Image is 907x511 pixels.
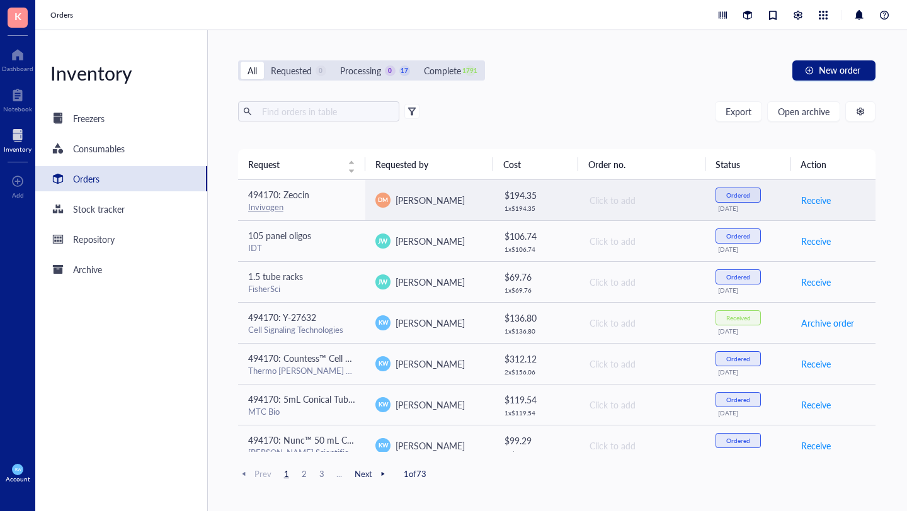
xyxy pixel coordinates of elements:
[578,425,706,466] td: Click to add
[73,111,105,125] div: Freezers
[718,205,780,212] div: [DATE]
[726,191,750,199] div: Ordered
[3,105,32,113] div: Notebook
[3,85,32,113] a: Notebook
[399,65,410,76] div: 17
[578,261,706,302] td: Click to add
[590,234,696,248] div: Click to add
[14,467,21,471] span: KW
[248,393,389,405] span: 494170: 5mL Conical Tubes 500/CS
[505,409,568,417] div: 1 x $ 119.54
[578,384,706,425] td: Click to add
[801,272,831,292] button: Receive
[801,275,831,289] span: Receive
[718,327,780,335] div: [DATE]
[73,262,102,276] div: Archive
[726,396,750,403] div: Ordered
[316,65,326,76] div: 0
[505,393,568,407] div: $ 119.54
[385,65,396,76] div: 0
[73,202,125,216] div: Stock tracker
[6,475,30,483] div: Account
[35,196,207,222] a: Stock tracker
[332,468,347,480] span: ...
[248,229,311,242] span: 105 panel oligos
[726,232,750,240] div: Ordered
[279,468,294,480] span: 1
[248,311,316,323] span: 494170: Y-27632
[238,468,271,480] span: Prev
[257,102,394,121] input: Find orders in table
[778,106,830,116] span: Open archive
[578,220,706,261] td: Click to add
[35,136,207,161] a: Consumables
[35,60,207,86] div: Inventory
[715,101,762,121] button: Export
[248,157,341,171] span: Request
[396,317,465,329] span: [PERSON_NAME]
[505,434,568,447] div: $ 99.29
[819,65,860,75] span: New order
[73,142,125,155] div: Consumables
[378,359,388,368] span: KW
[505,270,568,284] div: $ 69.76
[340,64,381,77] div: Processing
[396,235,465,247] span: [PERSON_NAME]
[365,149,493,179] th: Requested by
[505,286,568,294] div: 1 x $ 69.76
[801,395,831,415] button: Receive
[578,302,706,343] td: Click to add
[248,365,356,376] div: Thermo [PERSON_NAME] Scientific
[505,327,568,335] div: 1 x $ 136.80
[801,190,831,210] button: Receive
[718,409,780,417] div: [DATE]
[355,468,389,480] span: Next
[248,406,356,417] div: MTC Bio
[767,101,840,121] button: Open archive
[378,236,388,246] span: JW
[718,368,780,376] div: [DATE]
[801,234,831,248] span: Receive
[505,352,568,366] div: $ 312.12
[248,434,557,446] span: 494170: Nunc™ 50 mL Conical Polypropylene Centrifuge Tubes, Sterile, Racked
[396,357,465,370] span: [PERSON_NAME]
[505,368,568,376] div: 2 x $ 156.06
[35,166,207,191] a: Orders
[248,352,443,364] span: 494170: Countess™ Cell Counting Chamber Slides
[248,242,356,254] div: IDT
[378,441,388,450] span: KW
[238,60,485,81] div: segmented control
[718,286,780,294] div: [DATE]
[248,64,257,77] div: All
[396,398,465,411] span: [PERSON_NAME]
[590,357,696,371] div: Click to add
[493,149,578,179] th: Cost
[248,201,283,213] a: Invivogen
[801,435,831,456] button: Receive
[248,188,309,201] span: 494170: Zeocin
[801,193,831,207] span: Receive
[790,149,876,179] th: Action
[801,439,831,452] span: Receive
[590,275,696,289] div: Click to add
[378,195,388,204] span: DM
[590,316,696,330] div: Click to add
[2,45,33,72] a: Dashboard
[792,60,876,81] button: New order
[424,64,461,77] div: Complete
[314,468,329,480] span: 3
[726,106,751,116] span: Export
[505,229,568,243] div: $ 106.74
[404,468,426,480] span: 1 of 73
[396,439,465,452] span: [PERSON_NAME]
[590,193,696,207] div: Click to add
[801,316,854,330] span: Archive order
[378,400,388,409] span: KW
[248,283,356,295] div: FisherSci
[590,439,696,452] div: Click to add
[396,276,465,288] span: [PERSON_NAME]
[578,343,706,384] td: Click to add
[73,232,115,246] div: Repository
[726,273,750,281] div: Ordered
[2,65,33,72] div: Dashboard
